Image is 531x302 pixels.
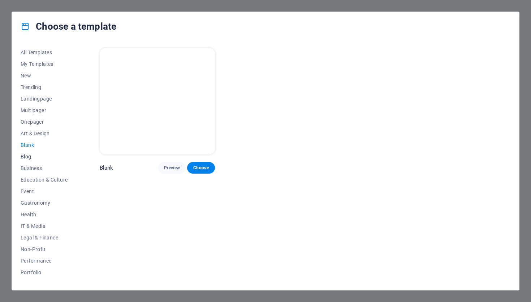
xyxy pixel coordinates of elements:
[21,151,68,162] button: Blog
[21,212,68,217] span: Health
[21,162,68,174] button: Business
[21,246,68,252] span: Non-Profit
[21,235,68,241] span: Legal & Finance
[21,131,68,136] span: Art & Design
[21,209,68,220] button: Health
[21,188,68,194] span: Event
[21,21,116,32] h4: Choose a template
[21,73,68,78] span: New
[21,84,68,90] span: Trending
[21,81,68,93] button: Trending
[21,174,68,186] button: Education & Culture
[21,116,68,128] button: Onepager
[21,278,68,290] button: Services
[158,162,186,174] button: Preview
[21,70,68,81] button: New
[21,232,68,243] button: Legal & Finance
[21,105,68,116] button: Multipager
[21,107,68,113] span: Multipager
[21,128,68,139] button: Art & Design
[21,255,68,267] button: Performance
[21,142,68,148] span: Blank
[21,177,68,183] span: Education & Culture
[21,258,68,264] span: Performance
[21,154,68,159] span: Blog
[21,243,68,255] button: Non-Profit
[21,186,68,197] button: Event
[21,200,68,206] span: Gastronomy
[100,48,215,154] img: Blank
[21,165,68,171] span: Business
[164,165,180,171] span: Preview
[100,164,113,171] p: Blank
[21,269,68,275] span: Portfolio
[21,267,68,278] button: Portfolio
[187,162,215,174] button: Choose
[21,281,68,287] span: Services
[21,58,68,70] button: My Templates
[21,139,68,151] button: Blank
[21,223,68,229] span: IT & Media
[21,220,68,232] button: IT & Media
[193,165,209,171] span: Choose
[21,119,68,125] span: Onepager
[21,47,68,58] button: All Templates
[21,61,68,67] span: My Templates
[21,50,68,55] span: All Templates
[21,197,68,209] button: Gastronomy
[21,96,68,102] span: Landingpage
[21,93,68,105] button: Landingpage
